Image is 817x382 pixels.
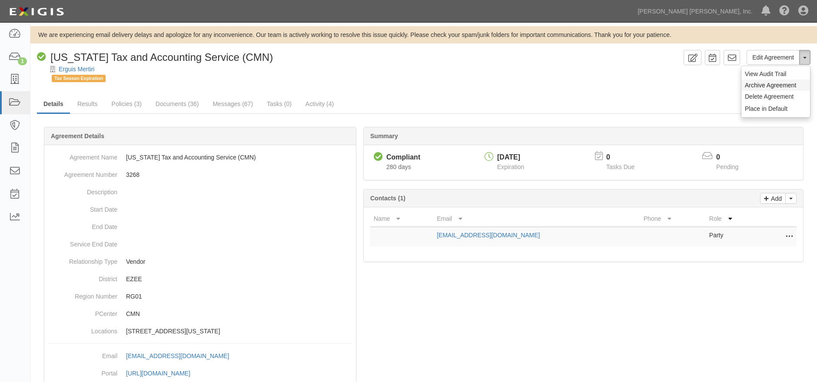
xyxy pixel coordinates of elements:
button: Place in Default [741,102,810,115]
th: Role [706,211,762,227]
th: Email [433,211,640,227]
p: 0 [606,153,645,163]
dt: District [48,270,117,283]
th: Name [370,211,433,227]
a: Policies (3) [105,95,148,113]
p: CMN [126,309,352,318]
a: Archive Agreement [741,80,810,91]
dt: Email [48,347,117,360]
div: [DATE] [497,153,524,163]
dt: PCenter [48,305,117,318]
td: Party [706,227,762,246]
div: Compliant [386,153,420,163]
p: Add [769,193,782,203]
a: Tasks (0) [260,95,298,113]
dt: End Date [48,218,117,231]
dd: Vendor [48,253,352,270]
p: 0 [716,153,749,163]
b: Summary [370,133,398,140]
p: RG01 [126,292,352,301]
span: Tax Season Expiration [52,75,106,82]
th: Phone [640,211,706,227]
i: Help Center - Complianz [779,6,790,17]
div: We are experiencing email delivery delays and apologize for any inconvenience. Our team is active... [30,30,817,39]
a: View Audit Trail [741,68,810,80]
a: Documents (36) [149,95,206,113]
dt: Agreement Name [48,149,117,162]
a: Messages (67) [206,95,259,113]
dt: Locations [48,322,117,335]
a: Add [760,193,786,204]
a: Activity (4) [299,95,340,113]
a: [EMAIL_ADDRESS][DOMAIN_NAME] [437,232,540,239]
dt: Service End Date [48,236,117,249]
a: [URL][DOMAIN_NAME] [126,370,200,377]
dt: Portal [48,365,117,378]
a: [EMAIL_ADDRESS][DOMAIN_NAME] [126,352,239,359]
div: New York Tax and Accounting Service (CMN) [37,50,273,65]
a: [PERSON_NAME] [PERSON_NAME], Inc. [633,3,757,20]
span: Tasks Due [606,163,634,170]
div: 1 [18,57,27,65]
img: logo-5460c22ac91f19d4615b14bd174203de0afe785f0fc80cf4dbbc73dc1793850b.png [7,4,66,20]
dt: Start Date [48,201,117,214]
span: Expiration [497,163,524,170]
dd: 3268 [48,166,352,183]
a: Results [71,95,104,113]
a: Edit Agreement [747,50,800,65]
span: Since 11/08/2024 [386,163,411,170]
dt: Description [48,183,117,196]
i: Compliant [37,53,46,62]
span: [US_STATE] Tax and Accounting Service (CMN) [50,51,273,63]
a: Erguis Mertiri [59,66,94,73]
div: [EMAIL_ADDRESS][DOMAIN_NAME] [126,352,229,360]
a: Details [37,95,70,114]
dt: Relationship Type [48,253,117,266]
dt: Region Number [48,288,117,301]
b: Agreement Details [51,133,104,140]
p: [STREET_ADDRESS][US_STATE] [126,327,352,335]
b: Contacts (1) [370,195,405,202]
a: Delete Agreement [741,91,810,102]
dd: [US_STATE] Tax and Accounting Service (CMN) [48,149,352,166]
p: EZEE [126,275,352,283]
dt: Agreement Number [48,166,117,179]
span: Pending [716,163,738,170]
i: Compliant [374,153,383,162]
